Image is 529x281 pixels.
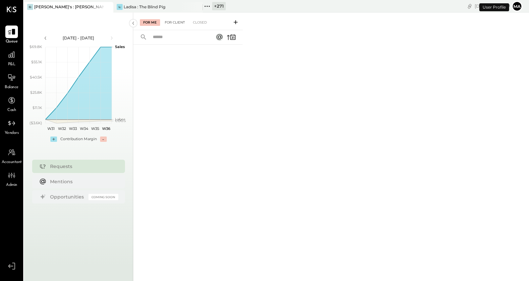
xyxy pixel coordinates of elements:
div: For Client [161,19,188,26]
span: P&L [8,62,16,68]
text: $69.8K [29,44,42,49]
text: W36 [102,126,110,131]
div: [DATE] [475,3,510,9]
a: Admin [0,169,23,188]
span: Vendors [5,130,19,136]
div: + 271 [212,2,226,10]
div: For Me [140,19,160,26]
text: W34 [80,126,88,131]
div: copy link [466,3,473,10]
div: [PERSON_NAME]'s : [PERSON_NAME]'s [34,4,103,10]
div: Coming Soon [88,194,118,200]
text: ($3.6K) [29,121,42,125]
button: Ma [512,1,522,12]
text: W31 [47,126,54,131]
div: - [100,137,107,142]
text: Sales [115,44,125,49]
div: Ladisa : The Blind Pig [124,4,165,10]
div: G: [27,4,33,10]
text: W32 [58,126,66,131]
text: $55.1K [31,60,42,64]
span: Balance [5,84,19,90]
div: Contribution Margin [60,137,97,142]
div: + [50,137,57,142]
text: W35 [91,126,99,131]
div: Opportunities [50,194,85,200]
span: Accountant [2,159,22,165]
div: [DATE] - [DATE] [50,35,107,41]
span: Queue [6,39,18,45]
text: W33 [69,126,77,131]
span: Cash [7,107,16,113]
text: Labor [115,117,125,122]
text: $40.5K [30,75,42,80]
text: $11.1K [32,105,42,110]
a: P&L [0,48,23,68]
a: Cash [0,94,23,113]
div: User Profile [479,3,509,11]
a: Balance [0,71,23,90]
span: Admin [6,182,17,188]
a: Vendors [0,117,23,136]
div: Mentions [50,178,115,185]
a: Queue [0,26,23,45]
text: $25.8K [30,90,42,95]
a: Accountant [0,146,23,165]
div: Requests [50,163,115,170]
div: Closed [190,19,210,26]
text: COGS [115,118,126,123]
div: L: [117,4,123,10]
